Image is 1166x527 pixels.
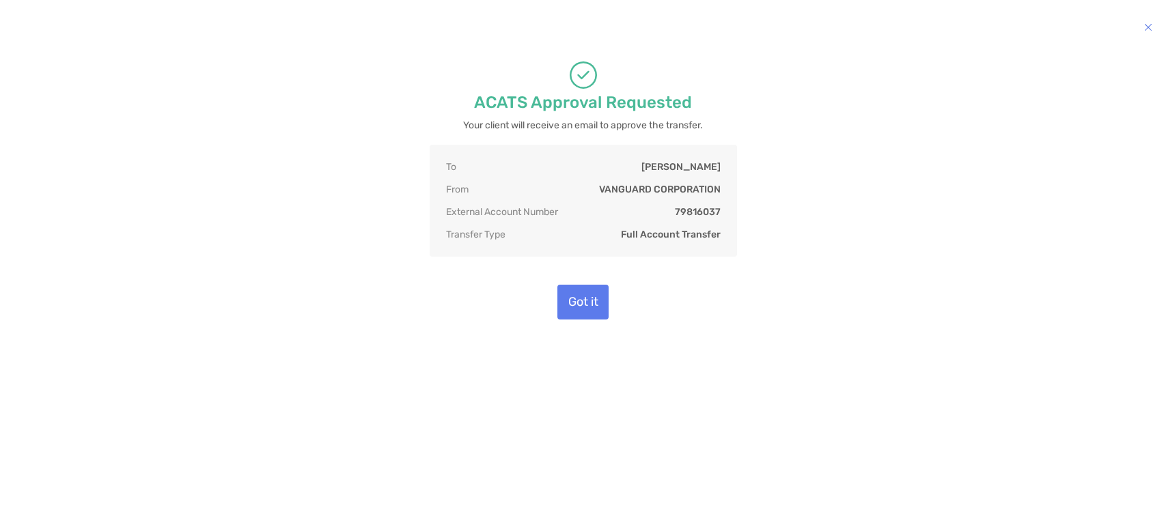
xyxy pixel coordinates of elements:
[446,184,469,195] p: From
[599,184,721,195] p: VANGUARD CORPORATION
[474,94,692,111] p: ACATS Approval Requested
[557,285,609,319] button: Got it
[621,229,721,240] p: Full Account Transfer
[463,117,703,134] p: Your client will receive an email to approve the transfer.
[641,161,721,173] p: [PERSON_NAME]
[675,206,721,218] p: 79816037
[446,206,558,218] p: External Account Number
[446,161,456,173] p: To
[446,229,505,240] p: Transfer Type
